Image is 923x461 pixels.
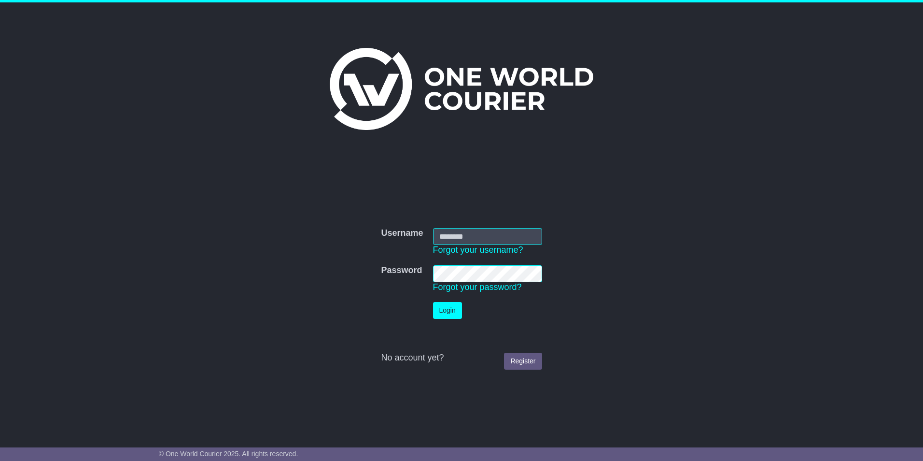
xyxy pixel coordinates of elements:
img: One World [330,48,593,130]
button: Login [433,302,462,319]
span: © One World Courier 2025. All rights reserved. [159,450,298,458]
div: No account yet? [381,353,542,363]
a: Register [504,353,542,370]
a: Forgot your password? [433,282,522,292]
label: Username [381,228,423,239]
label: Password [381,265,422,276]
a: Forgot your username? [433,245,523,255]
